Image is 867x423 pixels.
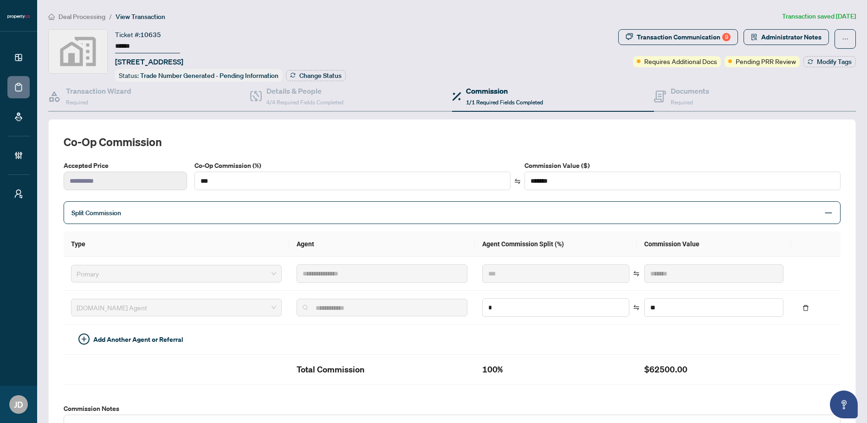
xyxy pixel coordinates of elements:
span: Administrator Notes [761,30,822,45]
div: Status: [115,69,282,82]
span: Property.ca Agent [77,301,276,314]
img: logo [7,14,30,19]
span: Primary [77,267,276,281]
span: Split Commission [71,209,121,217]
h4: Documents [671,85,709,96]
span: JD [14,398,23,411]
span: Required [66,99,88,106]
span: user-switch [14,189,23,199]
h2: Total Commission [297,362,467,377]
h2: $62500.00 [644,362,783,377]
label: Commission Notes [64,404,841,414]
span: Deal Processing [58,13,105,21]
button: Transaction Communication9 [618,29,738,45]
span: Requires Additional Docs [644,56,717,66]
span: Required [671,99,693,106]
span: Change Status [299,72,342,79]
span: Pending PRR Review [736,56,796,66]
img: svg%3e [49,30,107,73]
span: swap [514,178,521,185]
div: Split Commission [64,201,841,224]
div: 9 [722,33,731,41]
div: Transaction Communication [637,30,731,45]
span: 10635 [140,31,161,39]
span: swap [633,270,640,277]
button: Open asap [830,391,858,418]
label: Co-Op Commission (%) [194,160,511,171]
button: Modify Tags [803,56,856,67]
button: Add Another Agent or Referral [71,332,191,347]
h2: Co-op Commission [64,135,841,149]
label: Accepted Price [64,160,187,171]
span: swap [633,304,640,311]
th: Type [64,231,289,257]
li: / [109,11,112,22]
img: search_icon [303,305,308,310]
span: home [48,13,55,20]
h2: 100% [482,362,629,377]
span: Trade Number Generated - Pending Information [140,71,278,80]
th: Agent Commission Split (%) [475,231,637,257]
span: solution [751,34,757,40]
h4: Transaction Wizard [66,85,131,96]
span: View Transaction [116,13,165,21]
span: 1/1 Required Fields Completed [466,99,543,106]
label: Commission Value ($) [524,160,841,171]
th: Commission Value [637,231,791,257]
span: ellipsis [842,36,848,42]
h4: Details & People [266,85,343,96]
span: 4/4 Required Fields Completed [266,99,343,106]
th: Agent [289,231,474,257]
span: Add Another Agent or Referral [93,334,183,345]
article: Transaction saved [DATE] [782,11,856,22]
div: Ticket #: [115,29,161,40]
span: delete [802,305,809,311]
span: [STREET_ADDRESS] [115,56,183,67]
span: plus-circle [78,333,90,345]
h4: Commission [466,85,543,96]
span: minus [824,209,833,217]
span: Modify Tags [817,58,852,65]
button: Change Status [286,70,346,81]
button: Administrator Notes [744,29,829,45]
